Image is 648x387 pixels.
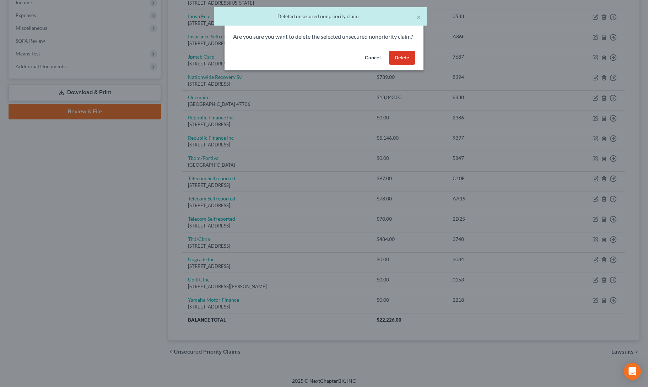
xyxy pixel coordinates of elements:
[624,363,641,380] div: Open Intercom Messenger
[416,13,421,21] button: ×
[389,51,415,65] button: Delete
[220,13,421,20] div: Deleted unsecured nonpriority claim
[359,51,386,65] button: Cancel
[233,33,415,41] p: Are you sure you want to delete the selected unsecured nonpriority claim?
